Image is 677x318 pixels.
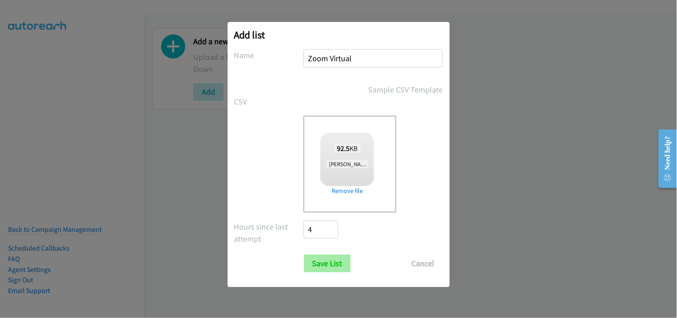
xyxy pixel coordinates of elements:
[403,255,443,272] button: Cancel
[234,29,443,41] h2: Add list
[304,255,351,272] input: Save List
[326,160,476,168] span: [PERSON_NAME] + Zoom Q3FY25 AI Concierge [DATE] AU.csv
[234,221,304,245] label: Hours since last attempt
[652,123,677,194] iframe: Resource Center
[369,84,443,96] a: Sample CSV Template
[234,96,304,108] label: CSV
[334,144,361,153] span: KB
[234,49,304,61] label: Name
[320,186,374,196] a: Remove file
[337,144,349,153] strong: 92.5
